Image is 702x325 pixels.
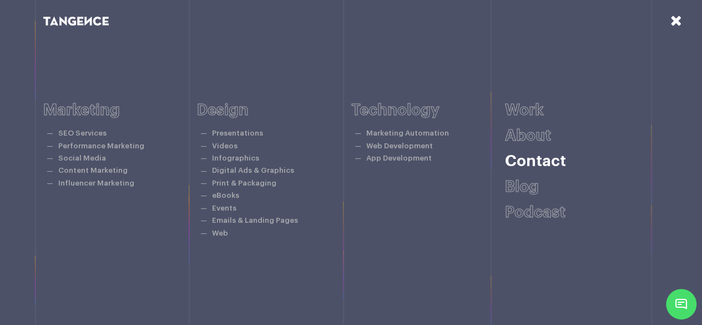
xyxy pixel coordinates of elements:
span: Chat Widget [666,289,696,319]
a: Content Marketing [58,167,128,174]
a: Presentations [212,129,263,137]
h6: Marketing [43,102,198,119]
a: Blog [505,179,539,194]
a: SEO Services [58,129,107,137]
a: Events [212,204,236,212]
a: Social Media [58,154,106,162]
h6: Technology [351,102,506,119]
a: Videos [212,142,238,149]
a: Podcast [505,204,565,220]
a: eBooks [212,192,239,199]
a: Web [212,229,228,237]
a: Marketing Automation [366,129,449,137]
a: Influencer Marketing [58,179,134,187]
a: Performance Marketing [58,142,144,149]
a: Contact [505,153,566,169]
a: Infographics [212,154,259,162]
a: Work [505,102,544,118]
a: Print & Packaging [212,179,276,187]
h6: Design [197,102,351,119]
a: Emails & Landing Pages [212,217,298,224]
a: Web Development [366,142,433,149]
a: About [505,128,551,143]
a: App Development [366,154,432,162]
a: Digital Ads & Graphics [212,167,294,174]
